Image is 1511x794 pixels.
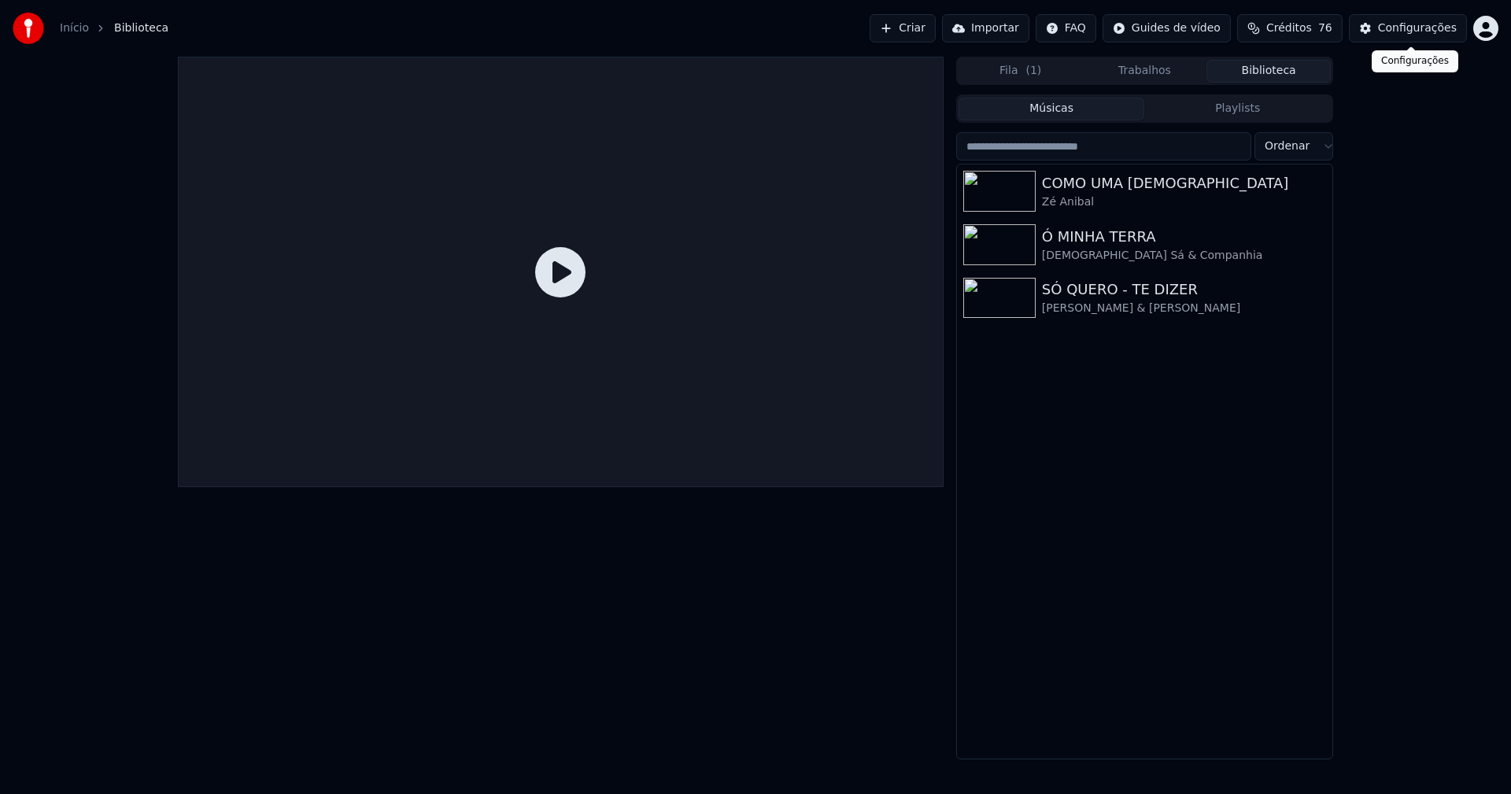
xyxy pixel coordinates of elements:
button: Configurações [1349,14,1467,42]
button: Trabalhos [1083,60,1207,83]
div: [PERSON_NAME] & [PERSON_NAME] [1042,301,1326,316]
button: Fila [959,60,1083,83]
div: COMO UMA [DEMOGRAPHIC_DATA] [1042,172,1326,194]
nav: breadcrumb [60,20,168,36]
div: Configurações [1378,20,1457,36]
div: Configurações [1372,50,1458,72]
span: Biblioteca [114,20,168,36]
button: Créditos76 [1237,14,1343,42]
div: Ó MINHA TERRA [1042,226,1326,248]
a: Início [60,20,89,36]
img: youka [13,13,44,44]
span: Créditos [1266,20,1312,36]
div: [DEMOGRAPHIC_DATA] Sá & Companhia [1042,248,1326,264]
button: Músicas [959,98,1145,120]
span: ( 1 ) [1025,63,1041,79]
button: Guides de vídeo [1103,14,1231,42]
span: 76 [1318,20,1332,36]
span: Ordenar [1265,138,1310,154]
div: Zé Anibal [1042,194,1326,210]
button: Criar [870,14,936,42]
button: Importar [942,14,1029,42]
button: Biblioteca [1206,60,1331,83]
button: Playlists [1144,98,1331,120]
div: SÓ QUERO - TE DIZER [1042,279,1326,301]
button: FAQ [1036,14,1096,42]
